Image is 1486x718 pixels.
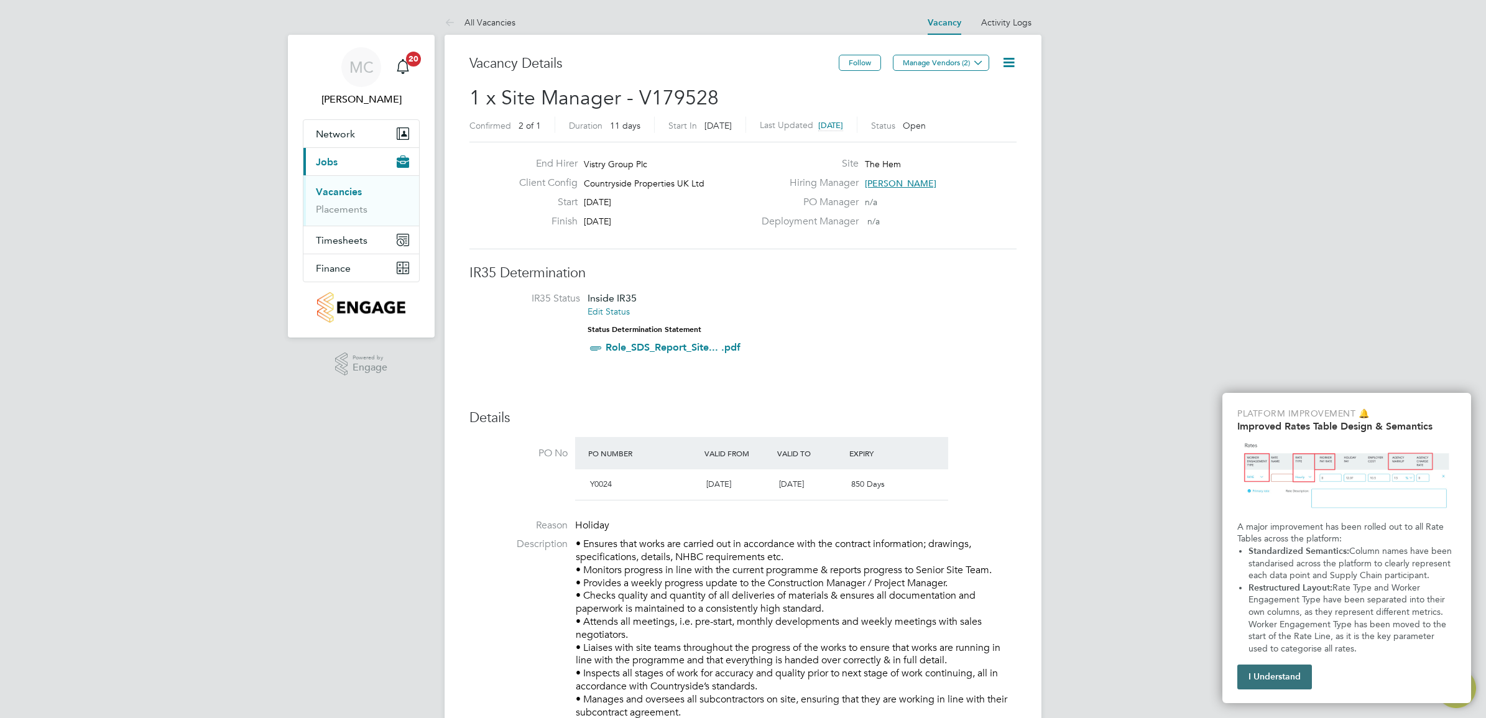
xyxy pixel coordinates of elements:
span: n/a [865,196,877,208]
button: Manage Vendors (2) [893,55,989,71]
span: 2 of 1 [519,120,541,131]
span: Holiday [575,519,609,532]
span: 1 x Site Manager - V179528 [469,86,719,110]
label: IR35 Status [482,292,580,305]
span: Vistry Group Plc [584,159,647,170]
span: Countryside Properties UK Ltd [584,178,704,189]
span: MC [349,59,374,75]
a: Role_SDS_Report_Site... .pdf [606,341,741,353]
div: Valid To [774,442,847,464]
label: Client Config [509,177,578,190]
a: Vacancies [316,186,362,198]
button: I Understand [1237,665,1312,689]
div: Improved Rate Table Semantics [1222,393,1471,703]
strong: Standardized Semantics: [1248,546,1349,556]
label: End Hirer [509,157,578,170]
span: Inside IR35 [588,292,637,304]
label: PO No [469,447,568,460]
span: Rate Type and Worker Engagement Type have been separated into their own columns, as they represen... [1248,582,1449,654]
span: The Hem [865,159,901,170]
h3: Vacancy Details [469,55,839,73]
strong: Restructured Layout: [1248,582,1332,593]
label: Last Updated [760,119,813,131]
span: Y0024 [590,479,612,489]
div: PO Number [585,442,701,464]
p: A major improvement has been rolled out to all Rate Tables across the platform: [1237,521,1456,545]
span: [DATE] [704,120,732,131]
label: Deployment Manager [754,215,859,228]
label: Confirmed [469,120,511,131]
span: Timesheets [316,234,367,246]
img: Updated Rates Table Design & Semantics [1237,437,1456,516]
span: Network [316,128,355,140]
span: Engage [353,362,387,373]
a: All Vacancies [445,17,515,28]
span: Finance [316,262,351,274]
div: Expiry [846,442,919,464]
span: [DATE] [779,479,804,489]
span: Jobs [316,156,338,168]
span: Powered by [353,352,387,363]
span: Column names have been standarised across the platform to clearly represent each data point and S... [1248,546,1454,581]
label: Reason [469,519,568,532]
span: Martyn Clifford [303,92,420,107]
a: Go to home page [303,292,420,323]
label: Start In [668,120,697,131]
span: [DATE] [584,216,611,227]
label: Hiring Manager [754,177,859,190]
span: n/a [867,216,880,227]
h2: Improved Rates Table Design & Semantics [1237,420,1456,432]
label: Finish [509,215,578,228]
h3: Details [469,409,1017,427]
label: Status [871,120,895,131]
h3: IR35 Determination [469,264,1017,282]
a: Edit Status [588,306,630,317]
strong: Status Determination Statement [588,325,701,334]
span: [DATE] [706,479,731,489]
a: Placements [316,203,367,215]
span: [PERSON_NAME] [865,178,936,189]
span: [DATE] [584,196,611,208]
label: Start [509,196,578,209]
div: Valid From [701,442,774,464]
span: Open [903,120,926,131]
nav: Main navigation [288,35,435,338]
span: 11 days [610,120,640,131]
span: 20 [406,52,421,67]
label: PO Manager [754,196,859,209]
img: countryside-properties-logo-retina.png [317,292,405,323]
button: Follow [839,55,881,71]
span: 850 Days [851,479,885,489]
span: [DATE] [818,120,843,131]
p: Platform Improvement 🔔 [1237,408,1456,420]
a: Activity Logs [981,17,1031,28]
label: Description [469,538,568,551]
label: Duration [569,120,602,131]
label: Site [754,157,859,170]
a: Go to account details [303,47,420,107]
a: Vacancy [928,17,961,28]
